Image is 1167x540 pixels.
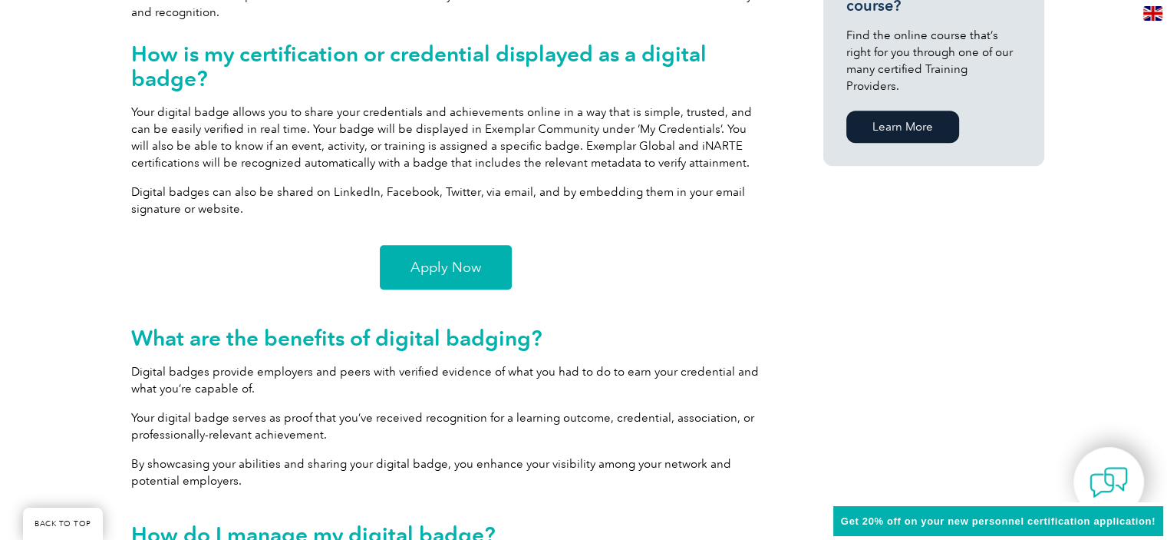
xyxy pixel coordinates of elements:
a: Apply Now [380,245,512,290]
img: en [1143,6,1162,21]
p: Digital badges can also be shared on LinkedIn, Facebook, Twitter, via email, and by embedding the... [131,184,760,217]
p: Your digital badge allows you to share your credentials and achievements online in a way that is ... [131,104,760,171]
img: contact-chat.png [1090,463,1128,502]
h2: How is my certification or credential displayed as a digital badge? [131,41,760,91]
p: Your digital badge serves as proof that you’ve received recognition for a learning outcome, crede... [131,409,760,443]
a: BACK TO TOP [23,508,103,540]
a: Learn More [846,111,959,143]
h2: What are the benefits of digital badging? [131,326,760,350]
p: Find the online course that’s right for you through one of our many certified Training Providers. [846,27,1021,94]
span: Get 20% off on your new personnel certification application! [841,515,1155,527]
p: Digital badges provide employers and peers with verified evidence of what you had to do to earn y... [131,363,760,397]
span: Apply Now [410,260,481,274]
p: By showcasing your abilities and sharing your digital badge, you enhance your visibility among yo... [131,456,760,489]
